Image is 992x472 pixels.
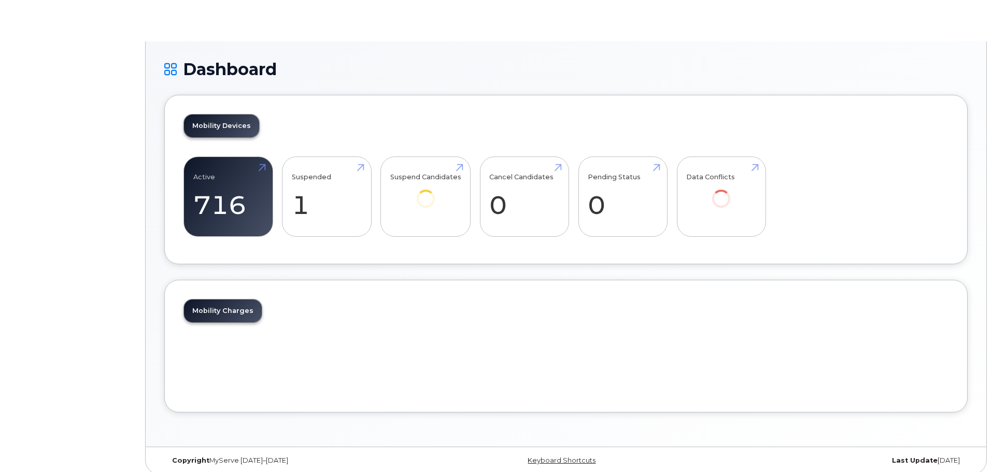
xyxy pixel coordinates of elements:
[390,163,461,222] a: Suspend Candidates
[184,115,259,137] a: Mobility Devices
[528,456,596,464] a: Keyboard Shortcuts
[588,163,658,231] a: Pending Status 0
[686,163,756,222] a: Data Conflicts
[292,163,362,231] a: Suspended 1
[164,456,432,465] div: MyServe [DATE]–[DATE]
[700,456,968,465] div: [DATE]
[164,60,968,78] h1: Dashboard
[892,456,938,464] strong: Last Update
[184,299,262,322] a: Mobility Charges
[172,456,209,464] strong: Copyright
[489,163,559,231] a: Cancel Candidates 0
[193,163,263,231] a: Active 716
